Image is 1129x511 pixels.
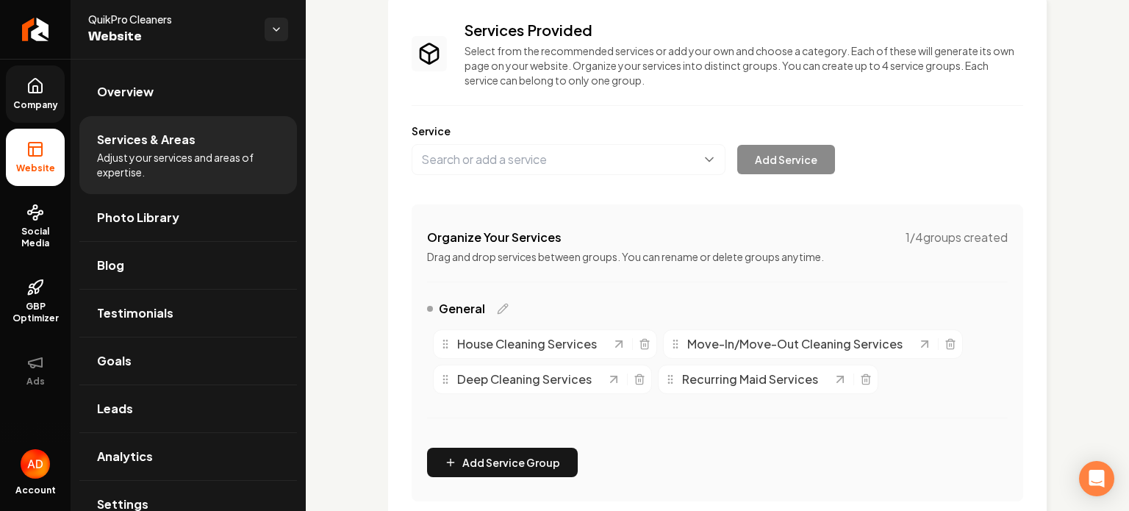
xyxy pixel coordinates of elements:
span: Company [7,99,64,111]
span: Deep Cleaning Services [457,371,592,388]
img: Aaron Dowden [21,449,50,479]
span: Account [15,485,56,496]
div: Recurring Maid Services [664,371,833,388]
span: Move-In/Move-Out Cleaning Services [687,335,903,353]
button: Ads [6,342,65,399]
span: QuikPro Cleaners [88,12,253,26]
span: Testimonials [97,304,173,322]
span: General [439,300,485,318]
span: Adjust your services and areas of expertise. [97,150,279,179]
span: Photo Library [97,209,179,226]
div: Open Intercom Messenger [1079,461,1114,496]
span: Website [88,26,253,47]
span: Social Media [6,226,65,249]
span: Recurring Maid Services [682,371,818,388]
span: Leads [97,400,133,418]
span: Ads [21,376,51,387]
span: GBP Optimizer [6,301,65,324]
div: Move-In/Move-Out Cleaning Services [670,335,917,353]
a: Blog [79,242,297,289]
button: Open user button [21,449,50,479]
h3: Services Provided [465,20,1023,40]
span: Website [10,162,61,174]
p: Select from the recommended services or add your own and choose a category. Each of these will ge... [465,43,1023,87]
span: Services & Areas [97,131,196,149]
label: Service [412,124,1023,138]
a: Social Media [6,192,65,261]
a: Goals [79,337,297,385]
span: Analytics [97,448,153,465]
span: House Cleaning Services [457,335,597,353]
a: Analytics [79,433,297,480]
span: Blog [97,257,124,274]
img: Rebolt Logo [22,18,49,41]
a: Company [6,65,65,123]
div: House Cleaning Services [440,335,612,353]
button: Add Service Group [427,448,578,477]
span: Goals [97,352,132,370]
span: Overview [97,83,154,101]
a: Testimonials [79,290,297,337]
div: Deep Cleaning Services [440,371,606,388]
a: Leads [79,385,297,432]
h4: Organize Your Services [427,229,562,246]
a: Photo Library [79,194,297,241]
span: 1 / 4 groups created [906,229,1008,246]
p: Drag and drop services between groups. You can rename or delete groups anytime. [427,249,1008,264]
a: Overview [79,68,297,115]
a: GBP Optimizer [6,267,65,336]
